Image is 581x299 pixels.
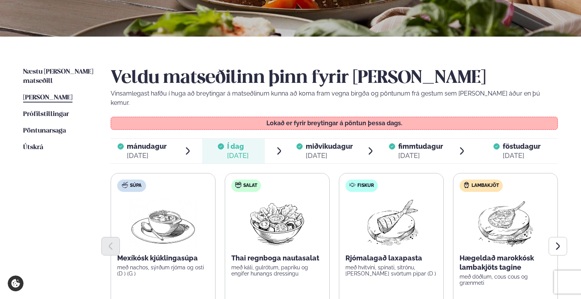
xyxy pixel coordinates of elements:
[23,93,72,102] a: [PERSON_NAME]
[306,142,353,150] span: miðvikudagur
[227,151,249,160] div: [DATE]
[129,198,197,247] img: Soup.png
[117,264,209,277] p: með nachos, sýrðum rjóma og osti (D ) (G )
[127,151,167,160] div: [DATE]
[23,94,72,101] span: [PERSON_NAME]
[472,183,499,189] span: Lambakjöt
[23,111,69,118] span: Prófílstillingar
[8,275,24,291] a: Cookie settings
[460,254,551,272] p: Hægeldað marokkósk lambakjöts tagine
[122,182,128,188] img: soup.svg
[460,274,551,286] p: með döðlum, cous cous og grænmeti
[23,69,93,84] span: Næstu [PERSON_NAME] matseðill
[23,67,95,86] a: Næstu [PERSON_NAME] matseðill
[463,182,470,188] img: Lamb.svg
[398,142,443,150] span: fimmtudagur
[231,254,323,263] p: Thai regnboga nautasalat
[23,128,66,134] span: Pöntunarsaga
[243,183,257,189] span: Salat
[549,237,567,255] button: Next slide
[231,264,323,277] p: með káli, gulrótum, papriku og engifer hunangs dressingu
[345,254,437,263] p: Rjómalagað laxapasta
[503,142,541,150] span: föstudagur
[117,254,209,263] p: Mexíkósk kjúklingasúpa
[235,182,241,188] img: salad.svg
[130,183,141,189] span: Súpa
[23,144,43,151] span: Útskrá
[23,143,43,152] a: Útskrá
[119,120,550,126] p: Lokað er fyrir breytingar á pöntun þessa dags.
[357,198,426,247] img: Fish.png
[243,198,312,247] img: Salad.png
[398,151,443,160] div: [DATE]
[345,264,437,277] p: með hvítvíni, spínati, sítrónu, [PERSON_NAME] svörtum pipar (D )
[349,182,355,188] img: fish.svg
[127,142,167,150] span: mánudagur
[357,183,374,189] span: Fiskur
[503,151,541,160] div: [DATE]
[111,67,558,89] h2: Veldu matseðilinn þinn fyrir [PERSON_NAME]
[23,110,69,119] a: Prófílstillingar
[23,126,66,136] a: Pöntunarsaga
[227,142,249,151] span: Í dag
[472,198,540,247] img: Lamb-Meat.png
[101,237,120,255] button: Previous slide
[111,89,558,108] p: Vinsamlegast hafðu í huga að breytingar á matseðlinum kunna að koma fram vegna birgða og pöntunum...
[306,151,353,160] div: [DATE]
